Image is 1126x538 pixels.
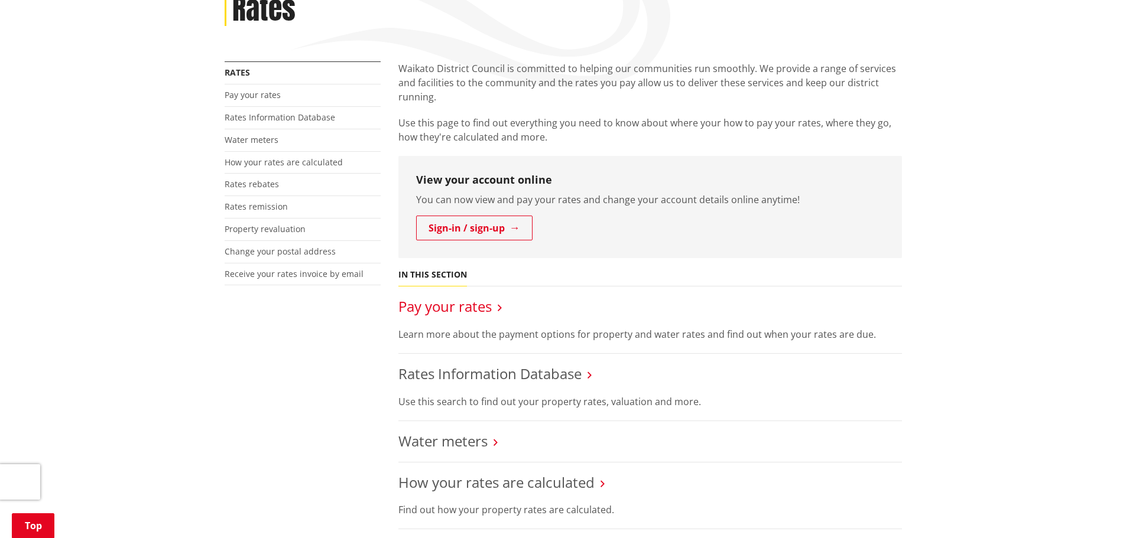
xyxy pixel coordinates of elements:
[398,61,902,104] p: Waikato District Council is committed to helping our communities run smoothly. We provide a range...
[225,156,343,168] a: How your rates are calculated
[12,513,54,538] a: Top
[398,364,582,383] a: Rates Information Database
[398,296,492,316] a: Pay your rates
[225,89,281,100] a: Pay your rates
[225,201,288,212] a: Rates remission
[225,268,364,279] a: Receive your rates invoice by email
[398,394,902,409] p: Use this search to find out your property rates, valuation and more.
[225,67,250,78] a: Rates
[398,503,902,517] p: Find out how your property rates are calculated.
[398,327,902,341] p: Learn more about the payment options for property and water rates and find out when your rates ar...
[416,174,884,187] h3: View your account online
[398,431,488,451] a: Water meters
[398,116,902,144] p: Use this page to find out everything you need to know about where your how to pay your rates, whe...
[398,270,467,280] h5: In this section
[225,223,306,234] a: Property revaluation
[398,472,595,492] a: How your rates are calculated
[1072,488,1114,531] iframe: Messenger Launcher
[225,246,336,257] a: Change your postal address
[416,193,884,207] p: You can now view and pay your rates and change your account details online anytime!
[225,178,279,190] a: Rates rebates
[416,216,533,240] a: Sign-in / sign-up
[225,112,335,123] a: Rates Information Database
[225,134,278,145] a: Water meters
